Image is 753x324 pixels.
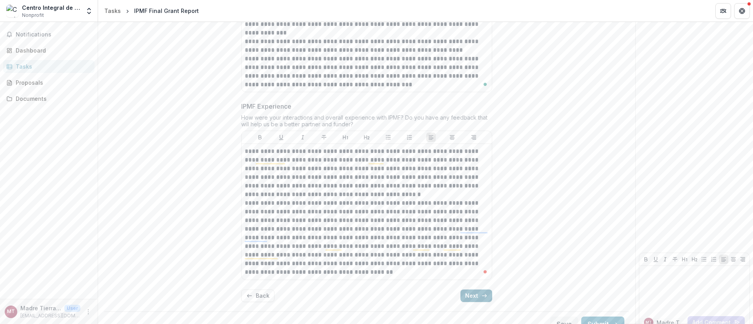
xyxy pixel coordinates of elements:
[276,133,286,142] button: Underline
[16,31,91,38] span: Notifications
[16,95,88,103] div: Documents
[3,28,95,41] button: Notifications
[734,3,750,19] button: Get Help
[3,60,95,73] a: Tasks
[3,44,95,57] a: Dashboard
[426,133,436,142] button: Align Left
[719,255,728,264] button: Align Left
[384,133,393,142] button: Bullet List
[7,309,15,314] div: Madre TierraPhilly
[690,255,699,264] button: Heading 2
[255,133,265,142] button: Bold
[134,7,199,15] div: IPMF Final Grant Report
[16,78,88,87] div: Proposals
[738,255,748,264] button: Align Right
[241,114,492,131] div: How were your interactions and overall experience with IPMF? Do you have any feedback that will h...
[16,46,88,55] div: Dashboard
[104,7,121,15] div: Tasks
[84,307,93,317] button: More
[20,304,61,312] p: Madre TierraPhilly
[341,133,350,142] button: Heading 1
[6,5,19,17] img: Centro Integral de la Mujer Madre Tierra
[101,5,202,16] nav: breadcrumb
[319,133,329,142] button: Strike
[241,289,275,302] button: Back
[447,133,457,142] button: Align Center
[405,133,414,142] button: Ordered List
[245,147,489,277] div: To enrich screen reader interactions, please activate Accessibility in Grammarly extension settings
[660,255,670,264] button: Italicize
[22,4,80,12] div: Centro Integral de la Mujer Madre Tierra
[84,3,95,19] button: Open entity switcher
[20,312,80,319] p: [EMAIL_ADDRESS][DOMAIN_NAME]
[3,92,95,105] a: Documents
[709,255,718,264] button: Ordered List
[3,76,95,89] a: Proposals
[241,102,291,111] p: IPMF Experience
[680,255,689,264] button: Heading 1
[670,255,680,264] button: Strike
[469,133,478,142] button: Align Right
[298,133,307,142] button: Italicize
[729,255,738,264] button: Align Center
[16,62,88,71] div: Tasks
[22,12,44,19] span: Nonprofit
[460,289,492,302] button: Next
[641,255,651,264] button: Bold
[715,3,731,19] button: Partners
[362,133,371,142] button: Heading 2
[64,305,80,312] p: User
[651,255,660,264] button: Underline
[699,255,709,264] button: Bullet List
[101,5,124,16] a: Tasks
